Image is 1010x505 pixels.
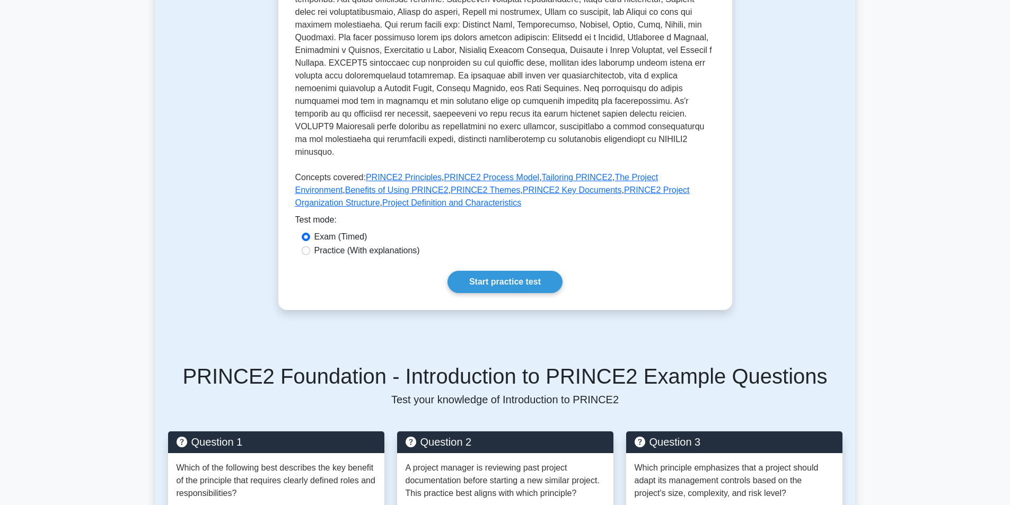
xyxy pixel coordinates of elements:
[444,173,540,182] a: PRINCE2 Process Model
[635,436,834,448] h5: Question 3
[168,364,842,389] h5: PRINCE2 Foundation - Introduction to PRINCE2 Example Questions
[345,185,449,194] a: Benefits of Using PRINCE2
[177,462,376,500] p: Which of the following best describes the key benefit of the principle that requires clearly defi...
[382,198,521,207] a: Project Definition and Characteristics
[523,185,622,194] a: PRINCE2 Key Documents
[314,231,367,243] label: Exam (Timed)
[451,185,520,194] a: PRINCE2 Themes
[447,271,563,293] a: Start practice test
[314,244,420,257] label: Practice (With explanations)
[635,462,834,500] p: Which principle emphasizes that a project should adapt its management controls based on the proje...
[406,436,605,448] h5: Question 2
[168,393,842,406] p: Test your knowledge of Introduction to PRINCE2
[406,462,605,500] p: A project manager is reviewing past project documentation before starting a new similar project. ...
[366,173,442,182] a: PRINCE2 Principles
[177,436,376,448] h5: Question 1
[295,171,715,214] p: Concepts covered: , , , , , , , ,
[542,173,612,182] a: Tailoring PRINCE2
[295,173,658,194] a: The Project Environment
[295,214,715,231] div: Test mode:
